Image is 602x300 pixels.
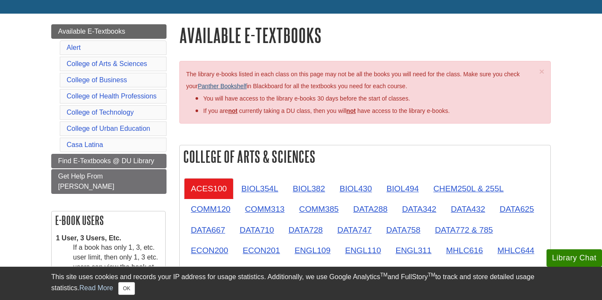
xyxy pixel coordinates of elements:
span: Find E-Textbooks @ DU Library [58,157,154,164]
a: MHLC644 [491,240,541,261]
span: Get Help From [PERSON_NAME] [58,173,114,190]
a: DATA728 [282,219,330,240]
dt: 1 User, 3 Users, Etc. [56,234,161,243]
a: College of Urban Education [67,125,150,132]
a: Find E-Textbooks @ DU Library [51,154,167,168]
a: College of Arts & Sciences [67,60,147,67]
a: SOSC201 [235,260,286,281]
a: COMM385 [292,199,346,219]
a: BIOL354L [234,178,285,199]
a: ACES100 [184,178,234,199]
a: College of Health Professions [67,92,157,100]
a: Alert [67,44,81,51]
sup: TM [380,272,387,278]
a: ECON201 [236,240,286,261]
a: College of Business [67,76,127,84]
a: DATA667 [184,219,232,240]
a: DATA625 [493,199,541,219]
a: ENGL110 [338,240,388,261]
a: COMM313 [238,199,292,219]
span: The library e-books listed in each class on this page may not be all the books you will need for ... [186,71,520,90]
a: DATA342 [395,199,443,219]
div: This site uses cookies and records your IP address for usage statistics. Additionally, we use Goo... [51,272,551,295]
a: DATA288 [346,199,394,219]
h2: E-book Users [52,211,165,229]
span: You will have access to the library e-books 30 days before the start of classes. [203,95,410,102]
a: DATA710 [233,219,281,240]
h2: College of Arts & Sciences [180,145,550,168]
a: DATA432 [444,199,492,219]
u: not [346,107,356,114]
a: Available E-Textbooks [51,24,167,39]
a: ENGL311 [389,240,438,261]
button: Close [118,282,135,295]
a: Casa Latina [67,141,103,148]
a: MHLC616 [439,240,490,261]
a: Get Help From [PERSON_NAME] [51,169,167,194]
a: DATA758 [379,219,427,240]
a: MHLC674 [184,260,234,281]
a: Panther Bookshelf [198,83,246,89]
a: BIOL430 [333,178,379,199]
a: CHEM250L & 255L [427,178,511,199]
a: ECON200 [184,240,235,261]
h1: Available E-Textbooks [179,24,551,46]
a: BIOL494 [380,178,426,199]
span: If you are currently taking a DU class, then you will have access to the library e-books. [203,107,450,114]
a: DATA747 [330,219,378,240]
a: DATA772 & 785 [428,219,500,240]
a: College of Technology [67,109,134,116]
sup: TM [428,272,435,278]
strong: not [228,107,237,114]
a: Read More [79,284,113,291]
span: × [539,66,544,76]
button: Close [539,67,544,76]
a: BIOL382 [286,178,332,199]
a: ENGL109 [288,240,337,261]
a: COMM120 [184,199,237,219]
button: Library Chat [546,249,602,267]
span: Available E-Textbooks [58,28,125,35]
